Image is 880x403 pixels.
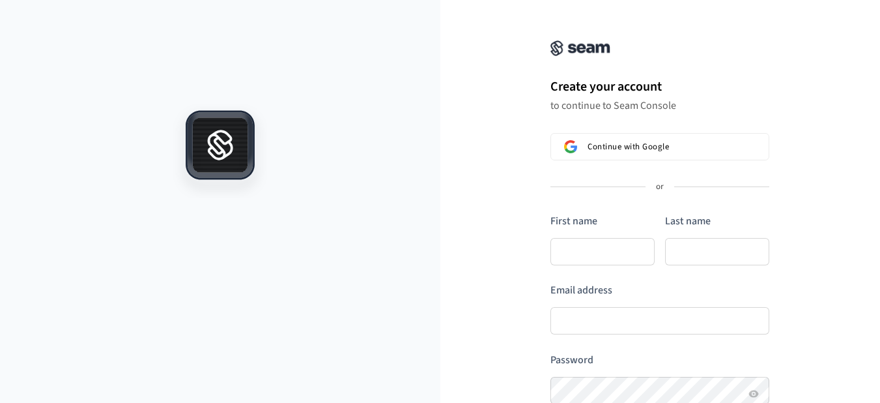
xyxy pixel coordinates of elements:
[550,283,612,297] label: Email address
[746,386,761,402] button: Show password
[550,77,769,97] h1: Create your account
[564,140,577,153] img: Sign in with Google
[656,181,664,193] p: or
[550,214,597,228] label: First name
[665,214,711,228] label: Last name
[588,142,669,152] span: Continue with Google
[550,353,593,367] label: Password
[550,40,610,56] img: Seam Console
[550,133,769,160] button: Sign in with GoogleContinue with Google
[550,99,769,112] p: to continue to Seam Console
